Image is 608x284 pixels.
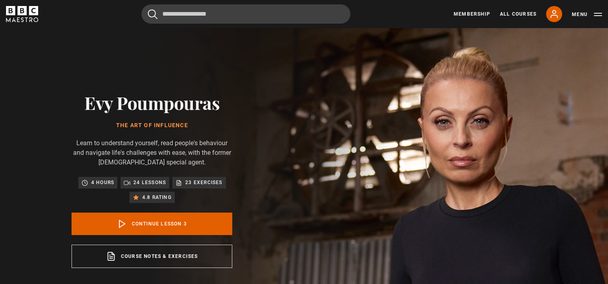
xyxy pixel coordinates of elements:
[72,213,232,235] a: Continue lesson 3
[185,179,222,187] p: 23 exercises
[572,10,602,18] button: Toggle navigation
[6,6,38,22] svg: BBC Maestro
[141,4,350,24] input: Search
[500,10,536,18] a: All Courses
[142,193,172,201] p: 4.8 rating
[72,245,232,268] a: Course notes & exercises
[148,9,158,19] button: Submit the search query
[454,10,490,18] a: Membership
[72,92,232,113] h2: Evy Poumpouras
[91,179,114,187] p: 4 hours
[72,138,232,167] p: Learn to understand yourself, read people's behaviour and navigate life's challenges with ease, w...
[133,179,166,187] p: 24 lessons
[72,122,232,129] h1: The Art of Influence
